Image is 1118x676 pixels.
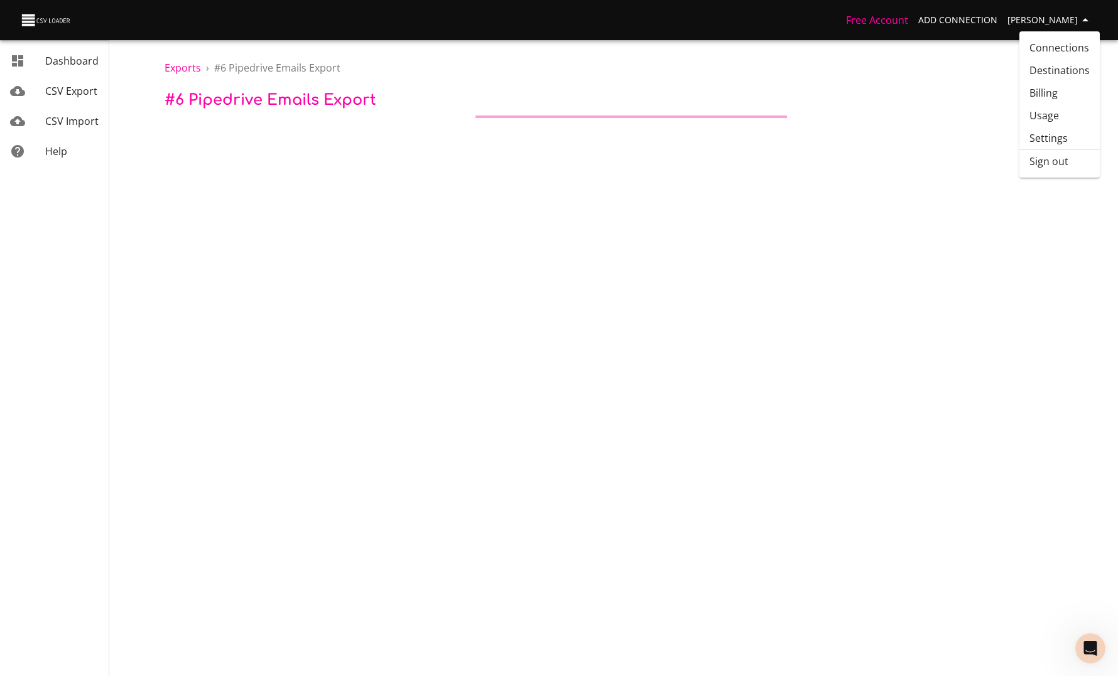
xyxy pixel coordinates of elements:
[165,92,376,109] span: # 6 Pipedrive Emails Export
[126,392,251,442] button: Messages
[846,13,908,27] a: Free Account
[167,423,210,432] span: Messages
[1007,13,1093,28] span: [PERSON_NAME]
[45,144,67,158] span: Help
[1019,82,1100,104] a: Billing
[45,114,99,128] span: CSV Import
[216,20,239,43] div: Close
[1075,633,1105,663] iframe: Intercom live chat
[45,54,99,68] span: Dashboard
[1019,59,1100,82] a: Destinations
[1019,104,1100,127] a: Usage
[45,84,97,98] span: CSV Export
[165,61,201,75] a: Exports
[918,13,997,28] span: Add Connection
[1019,36,1100,59] a: Connections
[214,61,340,75] span: # 6 Pipedrive Emails Export
[48,423,77,432] span: Home
[1019,150,1100,173] li: Sign out
[1002,9,1098,32] button: [PERSON_NAME]
[20,11,73,29] img: CSV Loader
[913,9,1002,32] a: Add Connection
[1019,127,1100,149] a: Settings
[206,60,209,75] li: ›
